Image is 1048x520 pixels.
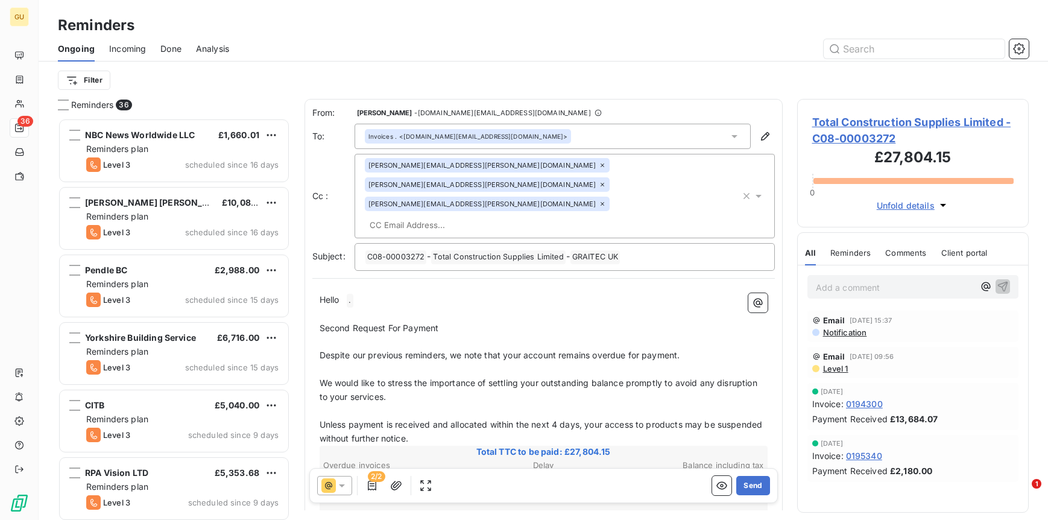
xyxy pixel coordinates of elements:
[890,413,938,425] span: £13,684.07
[86,211,148,221] span: Reminders plan
[85,400,105,410] span: CITB
[103,498,130,507] span: Level 3
[812,398,844,410] span: Invoice :
[86,144,148,154] span: Reminders plan
[185,295,279,305] span: scheduled since 15 days
[368,181,596,188] span: [PERSON_NAME][EMAIL_ADDRESS][PERSON_NAME][DOMAIN_NAME]
[618,459,765,472] th: Balance including tax
[86,346,148,357] span: Reminders plan
[470,459,617,472] th: Delay
[86,279,148,289] span: Reminders plan
[846,449,882,462] span: 0195340
[830,248,871,258] span: Reminders
[357,109,412,116] span: [PERSON_NAME]
[85,265,127,275] span: Pendle BC
[414,109,590,116] span: - [DOMAIN_NAME][EMAIL_ADDRESS][DOMAIN_NAME]
[1007,479,1036,508] iframe: Intercom live chat
[160,43,182,55] span: Done
[85,468,148,478] span: RPA Vision LTD
[805,248,816,258] span: All
[368,132,568,141] div: <[DOMAIN_NAME][EMAIL_ADDRESS][DOMAIN_NAME]>
[320,378,760,402] span: We would like to stress the importance of settling your outstanding balance promptly to avoid any...
[215,400,259,410] span: £5,040.00
[320,419,765,443] span: Unless payment is received and allocated within the next 4 days, your access to products may be s...
[812,147,1014,171] h3: £27,804.15
[58,71,110,90] button: Filter
[217,332,259,343] span: £6,716.00
[822,328,867,337] span: Notification
[58,118,290,520] div: grid
[312,190,355,202] label: Cc :
[86,481,148,492] span: Reminders plan
[109,43,146,55] span: Incoming
[347,294,353,308] span: .
[877,199,935,212] span: Unfold details
[215,265,259,275] span: £2,988.00
[71,99,113,111] span: Reminders
[368,162,596,169] span: [PERSON_NAME][EMAIL_ADDRESS][PERSON_NAME][DOMAIN_NAME]
[368,200,596,208] span: [PERSON_NAME][EMAIL_ADDRESS][PERSON_NAME][DOMAIN_NAME]
[312,107,355,119] span: From:
[222,197,271,208] span: £10,080.00
[85,332,196,343] span: Yorkshire Building Service
[736,476,769,495] button: Send
[185,363,279,372] span: scheduled since 15 days
[185,160,279,170] span: scheduled since 16 days
[86,414,148,424] span: Reminders plan
[323,459,469,472] th: Overdue invoices
[850,353,894,360] span: [DATE] 09:56
[103,227,130,237] span: Level 3
[85,197,250,208] span: [PERSON_NAME] [PERSON_NAME] PLC
[823,315,845,325] span: Email
[215,468,259,478] span: £5,353.68
[890,465,932,477] span: £2,180.00
[846,398,883,410] span: 0194300
[850,317,892,324] span: [DATE] 15:37
[823,352,845,361] span: Email
[320,294,339,305] span: Hello
[85,130,195,140] span: NBC News Worldwide LLC
[218,130,259,140] span: £1,660.01
[321,446,766,458] span: Total TTC to be paid: £27,804.15
[103,363,130,372] span: Level 3
[103,160,130,170] span: Level 3
[58,14,134,36] h3: Reminders
[185,227,279,237] span: scheduled since 16 days
[365,250,427,264] span: C08-00003272
[368,471,385,482] span: 2/2
[320,323,439,333] span: Second Request For Payment
[812,449,844,462] span: Invoice :
[10,118,28,138] a: 36
[812,114,1014,147] span: Total Construction Supplies Limited - C08-00003272
[566,251,570,261] span: -
[812,465,888,477] span: Payment Received
[941,248,988,258] span: Client portal
[368,132,397,141] span: Invoices .
[1032,479,1041,489] span: 1
[312,251,346,261] span: Subject:
[873,198,953,212] button: Unfold details
[103,430,130,440] span: Level 3
[116,100,131,110] span: 36
[312,130,355,142] label: To:
[188,498,279,507] span: scheduled since 9 days
[196,43,229,55] span: Analysis
[427,251,431,261] span: -
[810,188,815,197] span: 0
[320,350,680,360] span: Despite our previous reminders, we note that your account remains overdue for payment.
[885,248,926,258] span: Comments
[58,43,95,55] span: Ongoing
[821,388,844,395] span: [DATE]
[812,413,888,425] span: Payment Received
[188,430,279,440] span: scheduled since 9 days
[365,216,504,234] input: CC Email Address...
[103,295,130,305] span: Level 3
[10,7,29,27] div: GU
[17,116,33,127] span: 36
[824,39,1005,59] input: Search
[821,440,844,447] span: [DATE]
[10,493,29,513] img: Logo LeanPay
[431,250,565,264] span: Total Construction Supplies Limited
[822,364,848,373] span: Level 1
[570,250,620,264] span: GRAITEC UK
